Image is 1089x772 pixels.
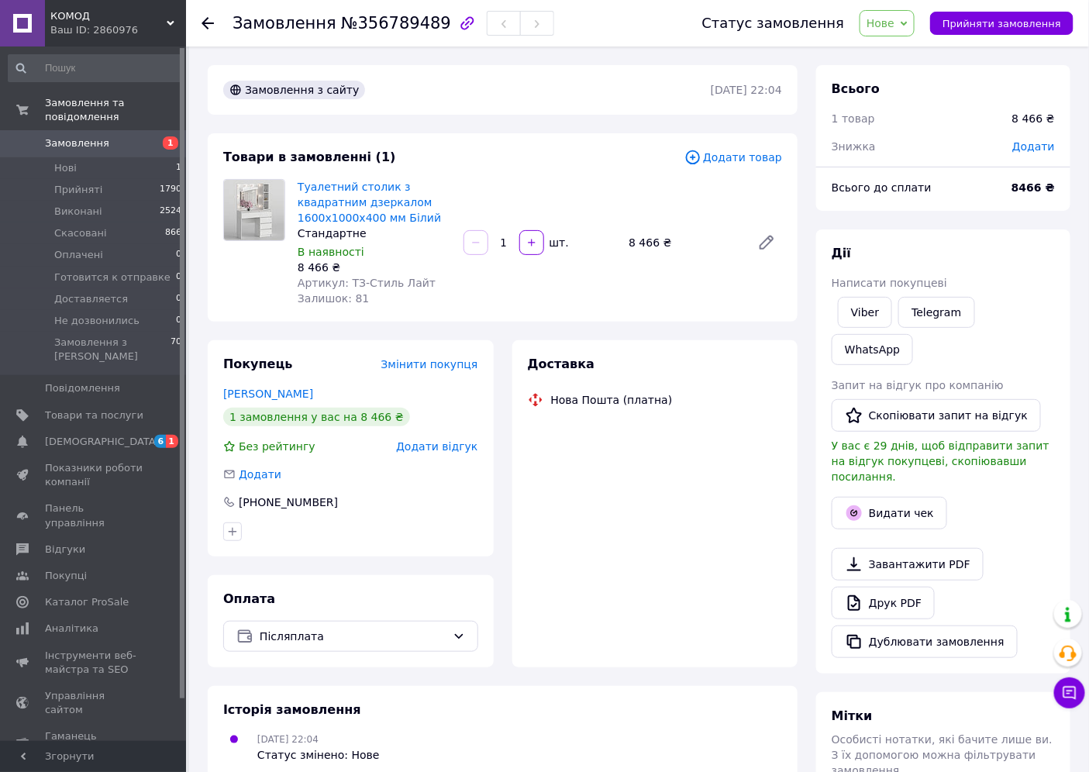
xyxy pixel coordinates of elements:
[832,112,875,125] span: 1 товар
[223,702,361,717] span: Історія замовлення
[160,205,181,219] span: 2524
[260,628,446,645] span: Післяплата
[832,81,880,96] span: Всього
[298,246,364,258] span: В наявності
[45,729,143,757] span: Гаманець компанії
[54,161,77,175] span: Нові
[257,734,319,745] span: [DATE] 22:04
[1012,140,1055,153] span: Додати
[832,439,1049,483] span: У вас є 29 днів, щоб відправити запит на відгук покупцеві, скопіювавши посилання.
[54,248,103,262] span: Оплачені
[298,181,441,224] a: Туалетний столик з квадратним дзеркалом 1600х1000х400 мм Білий
[832,334,913,365] a: WhatsApp
[54,226,107,240] span: Скасовані
[45,622,98,636] span: Аналітика
[239,440,315,453] span: Без рейтингу
[45,569,87,583] span: Покупці
[298,292,369,305] span: Залишок: 81
[943,18,1061,29] span: Прийняти замовлення
[154,435,167,448] span: 6
[8,54,183,82] input: Пошук
[223,150,396,164] span: Товари в замовленні (1)
[54,271,171,284] span: Готовится к отправке
[832,497,947,529] button: Видати чек
[45,649,143,677] span: Інструменти веб-майстра та SEO
[176,314,181,328] span: 0
[832,626,1018,658] button: Дублювати замовлення
[176,271,181,284] span: 0
[45,689,143,717] span: Управління сайтом
[45,408,143,422] span: Товари та послуги
[224,180,284,240] img: Туалетний столик з квадратним дзеркалом 1600х1000х400 мм Білий
[45,543,85,557] span: Відгуки
[622,232,745,253] div: 8 466 ₴
[45,96,186,124] span: Замовлення та повідомлення
[45,595,129,609] span: Каталог ProSale
[684,149,782,166] span: Додати товар
[54,183,102,197] span: Прийняті
[45,501,143,529] span: Панель управління
[223,81,365,99] div: Замовлення з сайту
[54,314,140,328] span: Не дозвонились
[163,136,178,150] span: 1
[396,440,477,453] span: Додати відгук
[54,292,128,306] span: Доставляется
[160,183,181,197] span: 1790
[832,587,935,619] a: Друк PDF
[45,461,143,489] span: Показники роботи компанії
[298,226,451,241] div: Стандартне
[171,336,181,364] span: 70
[166,435,178,448] span: 1
[930,12,1073,35] button: Прийняти замовлення
[54,336,171,364] span: Замовлення з [PERSON_NAME]
[867,17,894,29] span: Нове
[711,84,782,96] time: [DATE] 22:04
[298,277,436,289] span: Артикул: ТЗ-Стиль Лайт
[202,16,214,31] div: Повернутися назад
[223,591,275,606] span: Оплата
[176,292,181,306] span: 0
[381,358,478,370] span: Змінити покупця
[832,399,1041,432] button: Скопіювати запит на відгук
[165,226,181,240] span: 866
[832,140,876,153] span: Знижка
[832,246,851,260] span: Дії
[528,357,595,371] span: Доставка
[233,14,336,33] span: Замовлення
[1011,181,1055,194] b: 8466 ₴
[702,16,845,31] div: Статус замовлення
[50,23,186,37] div: Ваш ID: 2860976
[45,435,160,449] span: [DEMOGRAPHIC_DATA]
[832,181,932,194] span: Всього до сплати
[1054,677,1085,708] button: Чат з покупцем
[223,357,293,371] span: Покупець
[54,205,102,219] span: Виконані
[341,14,451,33] span: №356789489
[547,392,677,408] div: Нова Пошта (платна)
[832,379,1004,391] span: Запит на відгук про компанію
[832,708,873,723] span: Мітки
[237,495,339,510] div: [PHONE_NUMBER]
[751,227,782,258] a: Редагувати
[223,388,313,400] a: [PERSON_NAME]
[50,9,167,23] span: КОМОД
[176,248,181,262] span: 0
[239,468,281,481] span: Додати
[45,136,109,150] span: Замовлення
[832,277,947,289] span: Написати покупцеві
[298,260,451,275] div: 8 466 ₴
[832,548,984,581] a: Завантажити PDF
[898,297,974,328] a: Telegram
[257,747,380,763] div: Статус змінено: Нове
[45,381,120,395] span: Повідомлення
[223,408,410,426] div: 1 замовлення у вас на 8 466 ₴
[546,235,570,250] div: шт.
[176,161,181,175] span: 1
[1012,111,1055,126] div: 8 466 ₴
[838,297,892,328] a: Viber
